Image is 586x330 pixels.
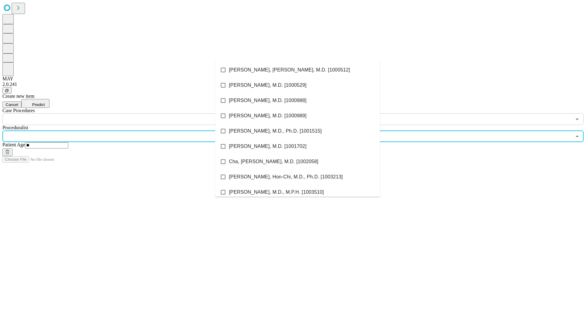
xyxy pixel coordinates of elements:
[229,112,306,119] span: [PERSON_NAME], M.D. [1000989]
[2,125,28,130] span: Proceduralist
[5,102,18,107] span: Cancel
[2,76,584,82] div: MAY
[2,87,12,94] button: @
[229,66,350,74] span: [PERSON_NAME], [PERSON_NAME], M.D. [1000512]
[2,142,25,147] span: Patient Age
[2,108,35,113] span: Scheduled Procedure
[229,189,324,196] span: [PERSON_NAME], M.D., M.P.H. [1003510]
[229,143,306,150] span: [PERSON_NAME], M.D. [1001702]
[229,97,306,104] span: [PERSON_NAME], M.D. [1000988]
[573,132,581,141] button: Close
[2,82,584,87] div: 2.0.241
[573,115,581,123] button: Open
[229,158,318,165] span: Cha, [PERSON_NAME], M.D. [1002058]
[2,101,21,108] button: Cancel
[2,94,34,99] span: Create new item
[229,82,306,89] span: [PERSON_NAME], M.D. [1000529]
[229,173,343,181] span: [PERSON_NAME], Hon-Chi, M.D., Ph.D. [1003213]
[32,102,45,107] span: Predict
[21,99,49,108] button: Predict
[5,88,9,93] span: @
[229,127,322,135] span: [PERSON_NAME], M.D., Ph.D. [1001515]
